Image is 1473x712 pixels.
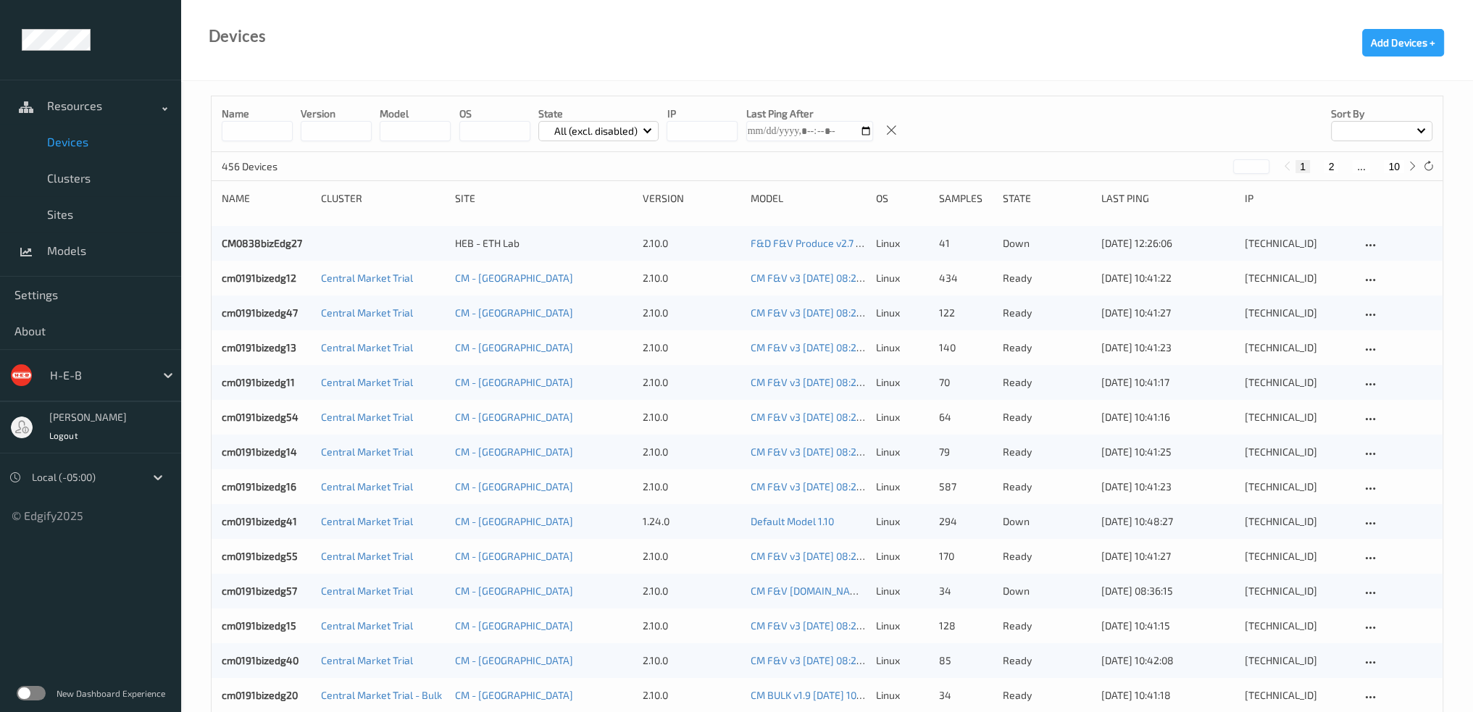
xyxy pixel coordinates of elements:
a: cm0191bizedg54 [222,411,299,423]
p: linux [876,584,929,598]
a: cm0191bizedg57 [222,585,297,597]
div: [TECHNICAL_ID] [1245,549,1351,564]
a: Central Market Trial [320,376,412,388]
a: CM F&V v3 [DATE] 08:27 Auto Save [751,411,910,423]
a: cm0191bizedg16 [222,480,296,493]
a: CM0838bizEdg27 [222,237,302,249]
a: CM F&V v3 [DATE] 08:27 Auto Save [751,445,910,458]
p: ready [1003,619,1091,633]
p: linux [876,271,929,285]
div: 2.10.0 [643,340,740,355]
a: Central Market Trial [320,272,412,284]
a: CM - [GEOGRAPHIC_DATA] [455,341,573,353]
a: CM F&V v3 [DATE] 08:27 Auto Save [751,306,910,319]
p: version [301,106,372,121]
p: Name [222,106,293,121]
div: 2.10.0 [643,549,740,564]
div: 140 [939,340,992,355]
p: ready [1003,688,1091,703]
p: Last Ping After [746,106,873,121]
p: model [380,106,451,121]
a: cm0191bizedg47 [222,306,298,319]
a: CM - [GEOGRAPHIC_DATA] [455,619,573,632]
a: CM - [GEOGRAPHIC_DATA] [455,689,573,701]
p: Sort by [1331,106,1432,121]
a: CM - [GEOGRAPHIC_DATA] [455,480,573,493]
p: linux [876,306,929,320]
div: [DATE] 10:41:27 [1101,306,1235,320]
p: ready [1003,479,1091,494]
div: [TECHNICAL_ID] [1245,445,1351,459]
a: F&D F&V Produce v2.7 [DATE] 17:48 Auto Save [751,237,962,249]
div: [DATE] 10:41:17 [1101,375,1235,390]
a: Central Market Trial [320,550,412,562]
button: Add Devices + [1362,29,1444,56]
div: 587 [939,479,992,494]
div: [DATE] 10:48:27 [1101,514,1235,529]
a: CM F&V [DOMAIN_NAME] [DATE] 18:49 [DATE] 18:49 Auto Save [751,585,1038,597]
p: ready [1003,271,1091,285]
div: 434 [939,271,992,285]
div: 2.10.0 [643,653,740,668]
p: linux [876,375,929,390]
p: All (excl. disabled) [549,124,643,138]
div: [TECHNICAL_ID] [1245,653,1351,668]
p: linux [876,619,929,633]
div: [DATE] 10:41:22 [1101,271,1235,285]
a: CM - [GEOGRAPHIC_DATA] [455,411,573,423]
div: 41 [939,236,992,251]
div: Samples [939,191,992,206]
a: cm0191bizedg15 [222,619,296,632]
div: 2.10.0 [643,619,740,633]
a: cm0191bizedg11 [222,376,295,388]
div: version [643,191,740,206]
div: ip [1245,191,1351,206]
a: CM F&V v3 [DATE] 08:27 Auto Save [751,654,910,666]
p: ready [1003,549,1091,564]
a: Central Market Trial [320,585,412,597]
div: 2.10.0 [643,410,740,424]
p: linux [876,445,929,459]
a: CM - [GEOGRAPHIC_DATA] [455,515,573,527]
a: Central Market Trial [320,411,412,423]
a: Default Model 1.10 [751,515,834,527]
button: 1 [1295,160,1310,173]
a: CM - [GEOGRAPHIC_DATA] [455,272,573,284]
div: 34 [939,688,992,703]
a: CM F&V v3 [DATE] 08:27 Auto Save [751,376,910,388]
div: 2.10.0 [643,271,740,285]
div: 170 [939,549,992,564]
div: HEB - ETH Lab [455,236,633,251]
p: down [1003,514,1091,529]
p: down [1003,236,1091,251]
button: 10 [1384,160,1404,173]
a: Central Market Trial [320,619,412,632]
div: [TECHNICAL_ID] [1245,410,1351,424]
div: 128 [939,619,992,633]
a: CM - [GEOGRAPHIC_DATA] [455,376,573,388]
div: 70 [939,375,992,390]
a: Central Market Trial [320,306,412,319]
div: [DATE] 10:41:23 [1101,340,1235,355]
p: ready [1003,445,1091,459]
div: 2.10.0 [643,375,740,390]
a: Central Market Trial [320,654,412,666]
p: ready [1003,410,1091,424]
div: 34 [939,584,992,598]
a: CM - [GEOGRAPHIC_DATA] [455,445,573,458]
a: cm0191bizedg12 [222,272,296,284]
div: Model [751,191,866,206]
p: linux [876,514,929,529]
div: Cluster [320,191,444,206]
p: linux [876,236,929,251]
a: CM - [GEOGRAPHIC_DATA] [455,306,573,319]
p: linux [876,653,929,668]
a: Central Market Trial [320,445,412,458]
div: Last Ping [1101,191,1235,206]
a: cm0191bizedg55 [222,550,298,562]
a: CM F&V v3 [DATE] 08:27 Auto Save [751,480,910,493]
a: CM F&V v3 [DATE] 08:27 Auto Save [751,272,910,284]
div: 2.10.0 [643,584,740,598]
a: CM F&V v3 [DATE] 08:27 Auto Save [751,550,910,562]
div: [DATE] 10:41:18 [1101,688,1235,703]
